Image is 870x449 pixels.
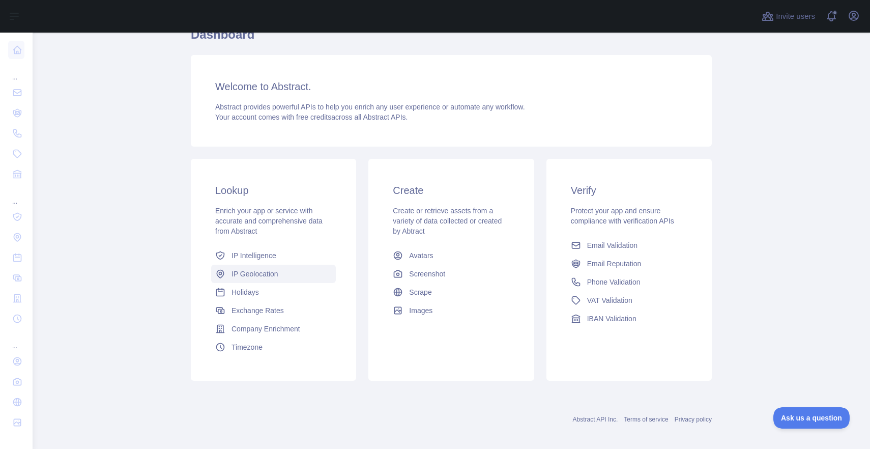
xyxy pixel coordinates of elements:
span: IP Geolocation [231,269,278,279]
span: Images [409,305,432,316]
span: Protect your app and ensure compliance with verification APIs [571,207,674,225]
span: Screenshot [409,269,445,279]
span: Enrich your app or service with accurate and comprehensive data from Abstract [215,207,323,235]
div: ... [8,61,24,81]
span: IBAN Validation [587,314,636,324]
span: IP Intelligence [231,250,276,261]
a: Scrape [389,283,513,301]
a: Privacy policy [675,416,712,423]
a: Company Enrichment [211,320,336,338]
span: Timezone [231,342,263,352]
a: Screenshot [389,265,513,283]
span: Company Enrichment [231,324,300,334]
span: Holidays [231,287,259,297]
a: Terms of service [624,416,668,423]
button: Invite users [760,8,817,24]
a: Images [389,301,513,320]
span: Create or retrieve assets from a variety of data collected or created by Abtract [393,207,502,235]
a: Phone Validation [567,273,691,291]
span: Invite users [776,11,815,22]
span: Avatars [409,250,433,261]
span: VAT Validation [587,295,632,305]
span: Exchange Rates [231,305,284,316]
a: Avatars [389,246,513,265]
iframe: Toggle Customer Support [773,407,850,429]
div: ... [8,330,24,350]
h1: Dashboard [191,26,712,51]
span: Abstract provides powerful APIs to help you enrich any user experience or automate any workflow. [215,103,525,111]
a: Email Validation [567,236,691,255]
span: Your account comes with across all Abstract APIs. [215,113,408,121]
a: Timezone [211,338,336,356]
a: Abstract API Inc. [573,416,618,423]
a: IP Intelligence [211,246,336,265]
span: Email Validation [587,240,637,250]
h3: Verify [571,183,687,198]
a: Email Reputation [567,255,691,273]
a: VAT Validation [567,291,691,310]
h3: Lookup [215,183,332,198]
a: Exchange Rates [211,301,336,320]
span: free credits [296,113,331,121]
a: IBAN Validation [567,310,691,328]
span: Email Reputation [587,259,642,269]
span: Scrape [409,287,431,297]
div: ... [8,185,24,206]
h3: Welcome to Abstract. [215,79,687,94]
h3: Create [393,183,509,198]
a: IP Geolocation [211,265,336,283]
a: Holidays [211,283,336,301]
span: Phone Validation [587,277,641,287]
